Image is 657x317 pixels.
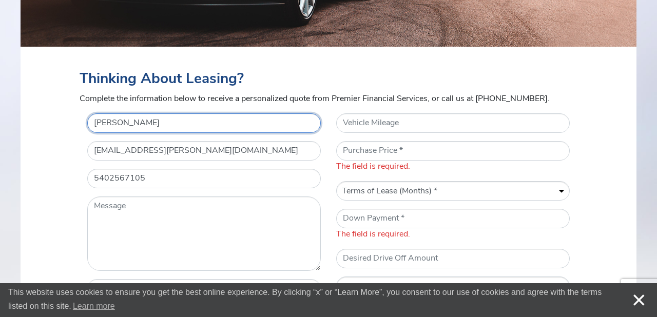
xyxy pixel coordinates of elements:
[336,249,570,268] input: Desired Drive Off Amount
[87,113,321,133] input: Name *
[80,71,577,89] h3: Thinking About Leasing?
[8,286,613,314] span: This website uses cookies to ensure you get the best online experience. By clicking “x” or “Learn...
[336,161,570,173] span: The field is required.
[80,93,577,105] p: Complete the information below to receive a personalized quote from Premier Financial Services, o...
[336,209,570,228] input: Down Payment *
[71,299,117,314] a: learn more about cookies
[621,283,657,317] a: dismiss cookie message
[87,279,321,299] input: Vehicle Year *
[336,113,570,133] input: Vehicle Mileage
[336,228,570,241] span: The field is required.
[87,169,321,188] input: Phone *
[87,141,321,161] input: Email *
[336,141,570,161] input: Purchase Price *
